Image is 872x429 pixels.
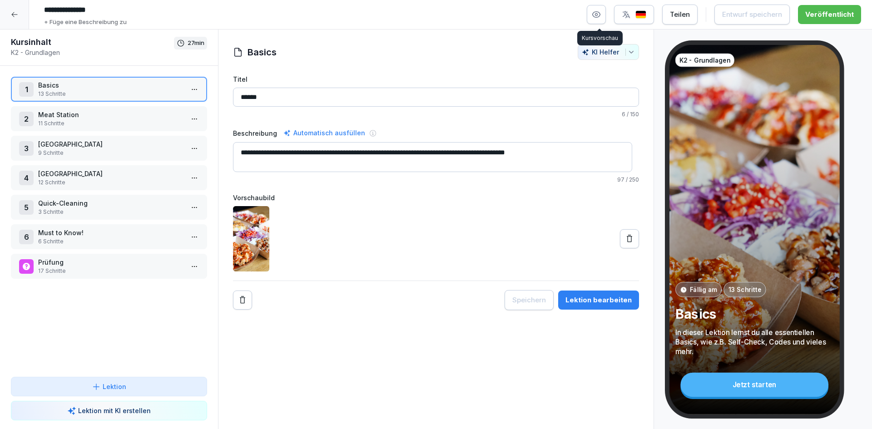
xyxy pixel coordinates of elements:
[19,200,34,215] div: 5
[44,18,127,27] p: + Füge eine Beschreibung zu
[565,295,632,305] div: Lektion bearbeiten
[505,290,554,310] button: Speichern
[248,45,277,59] h1: Basics
[675,306,834,322] p: Basics
[11,224,207,249] div: 6Must to Know!6 Schritte
[578,44,639,60] button: KI Helfer
[798,5,861,24] button: Veröffentlicht
[38,208,183,216] p: 3 Schritte
[103,382,126,391] p: Lektion
[722,10,782,20] div: Entwurf speichern
[11,377,207,396] button: Lektion
[38,178,183,187] p: 12 Schritte
[233,206,269,271] img: turbcpuj08vvpnp3mb86r6x3.png
[11,195,207,220] div: 5Quick-Cleaning3 Schritte
[11,77,207,102] div: 1Basics13 Schritte
[233,193,639,202] label: Vorschaubild
[11,48,174,57] p: K2 - Grundlagen
[11,106,207,131] div: 2Meat Station11 Schritte
[689,285,717,294] p: Fällig am
[38,149,183,157] p: 9 Schritte
[19,82,34,97] div: 1
[19,141,34,156] div: 3
[233,110,639,118] p: / 150
[512,295,546,305] div: Speichern
[188,39,204,48] p: 27 min
[714,5,790,25] button: Entwurf speichern
[38,90,183,98] p: 13 Schritte
[38,237,183,246] p: 6 Schritte
[11,165,207,190] div: 4[GEOGRAPHIC_DATA]12 Schritte
[38,139,183,149] p: [GEOGRAPHIC_DATA]
[11,401,207,420] button: Lektion mit KI erstellen
[11,136,207,161] div: 3[GEOGRAPHIC_DATA]9 Schritte
[728,285,761,294] p: 13 Schritte
[19,171,34,185] div: 4
[11,37,174,48] h1: Kursinhalt
[577,31,623,45] div: Kursvorschau
[282,128,367,138] div: Automatisch ausfüllen
[38,198,183,208] p: Quick-Cleaning
[38,228,183,237] p: Must to Know!
[582,48,635,56] div: KI Helfer
[670,10,690,20] div: Teilen
[19,230,34,244] div: 6
[635,10,646,19] img: de.svg
[805,10,854,20] div: Veröffentlicht
[78,406,151,415] p: Lektion mit KI erstellen
[233,176,639,184] p: / 250
[38,119,183,128] p: 11 Schritte
[233,291,252,310] button: Remove
[11,254,207,279] div: Prüfung17 Schritte
[38,110,183,119] p: Meat Station
[233,128,277,138] label: Beschreibung
[617,176,624,183] span: 97
[38,80,183,90] p: Basics
[38,257,183,267] p: Prüfung
[675,327,834,356] p: In dieser Lektion lernst du alle essentiellen Basics, wie z.B. Self-Check, Codes und vieles mehr.
[679,55,731,64] p: K2 - Grundlagen
[38,267,183,275] p: 17 Schritte
[680,373,828,397] div: Jetzt starten
[19,112,34,126] div: 2
[38,169,183,178] p: [GEOGRAPHIC_DATA]
[558,291,639,310] button: Lektion bearbeiten
[233,74,639,84] label: Titel
[622,111,625,118] span: 6
[662,5,698,25] button: Teilen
